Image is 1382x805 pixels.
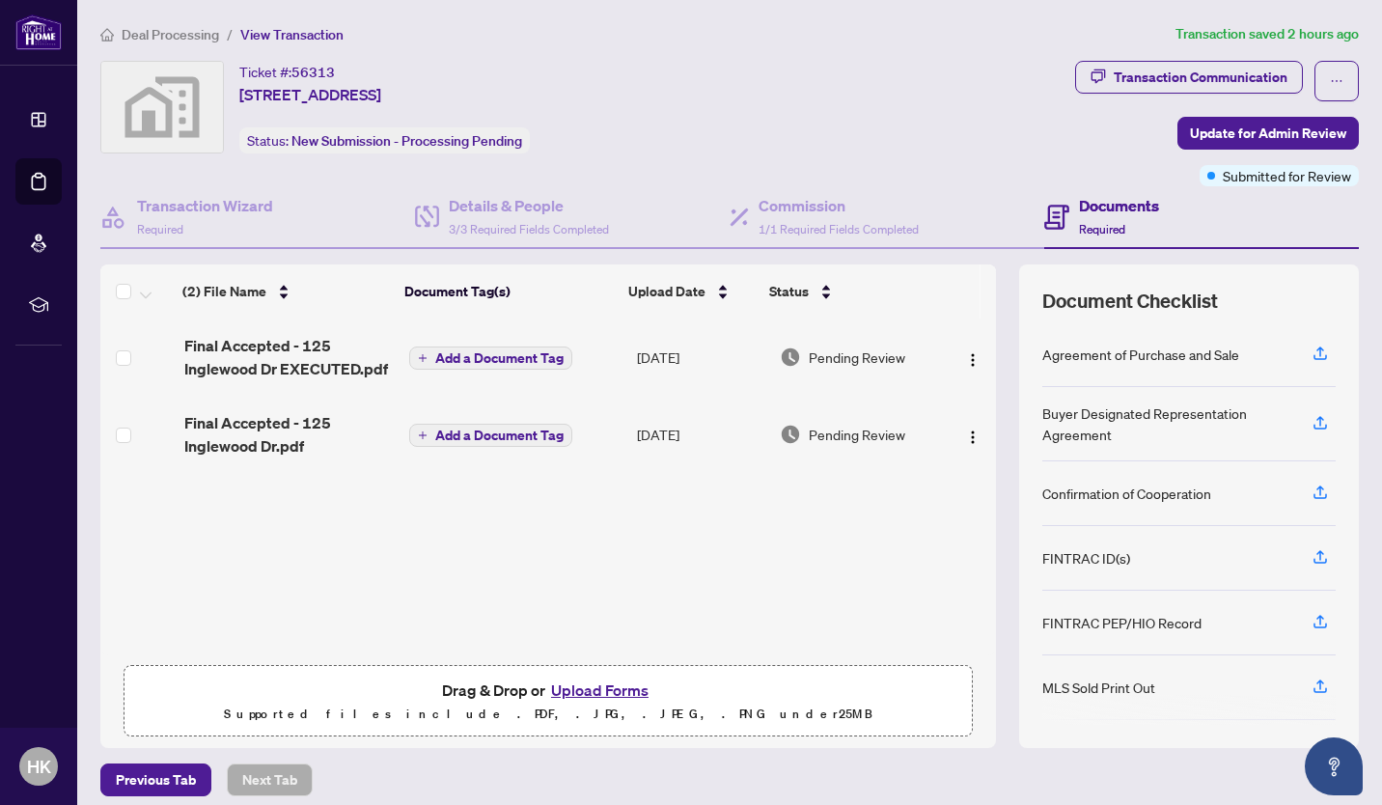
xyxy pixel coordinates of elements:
span: Submitted for Review [1223,165,1351,186]
button: Logo [957,342,988,373]
button: Add a Document Tag [409,347,572,370]
div: MLS Sold Print Out [1042,677,1155,698]
td: [DATE] [629,319,773,396]
h4: Commission [759,194,919,217]
span: Pending Review [809,424,905,445]
span: Status [769,281,809,302]
img: Logo [965,352,981,368]
span: Update for Admin Review [1190,118,1346,149]
img: logo [15,14,62,50]
span: Required [137,222,183,236]
span: Pending Review [809,347,905,368]
li: / [227,23,233,45]
img: Logo [965,430,981,445]
button: Previous Tab [100,763,211,796]
span: Previous Tab [116,764,196,795]
th: Document Tag(s) [397,264,621,319]
button: Add a Document Tag [409,346,572,371]
span: home [100,28,114,42]
div: Ticket #: [239,61,335,83]
h4: Transaction Wizard [137,194,273,217]
img: Document Status [780,424,801,445]
span: ellipsis [1330,74,1343,88]
span: Document Checklist [1042,288,1218,315]
span: Drag & Drop orUpload FormsSupported files include .PDF, .JPG, .JPEG, .PNG under25MB [124,666,972,737]
img: svg%3e [101,62,223,153]
span: Required [1079,222,1125,236]
span: plus [418,430,428,440]
span: 1/1 Required Fields Completed [759,222,919,236]
button: Open asap [1305,737,1363,795]
span: (2) File Name [182,281,266,302]
p: Supported files include .PDF, .JPG, .JPEG, .PNG under 25 MB [136,703,960,726]
div: Status: [239,127,530,153]
article: Transaction saved 2 hours ago [1175,23,1359,45]
span: Final Accepted - 125 Inglewood Dr.pdf [184,411,395,458]
span: Upload Date [628,281,705,302]
button: Upload Forms [545,678,654,703]
span: Deal Processing [122,26,219,43]
button: Update for Admin Review [1177,117,1359,150]
div: Transaction Communication [1114,62,1287,93]
div: Agreement of Purchase and Sale [1042,344,1239,365]
div: Confirmation of Cooperation [1042,483,1211,504]
th: Upload Date [621,264,761,319]
th: Status [761,264,932,319]
span: Add a Document Tag [435,429,564,442]
h4: Documents [1079,194,1159,217]
span: Final Accepted - 125 Inglewood Dr EXECUTED.pdf [184,334,395,380]
img: Document Status [780,347,801,368]
td: [DATE] [629,396,773,473]
span: plus [418,353,428,363]
div: Buyer Designated Representation Agreement [1042,402,1289,445]
div: FINTRAC ID(s) [1042,547,1130,569]
span: Drag & Drop or [442,678,654,703]
h4: Details & People [449,194,609,217]
button: Add a Document Tag [409,424,572,447]
span: View Transaction [240,26,344,43]
span: HK [27,753,51,780]
button: Add a Document Tag [409,423,572,448]
span: 3/3 Required Fields Completed [449,222,609,236]
th: (2) File Name [175,264,397,319]
button: Transaction Communication [1075,61,1303,94]
span: 56313 [291,64,335,81]
button: Next Tab [227,763,313,796]
div: FINTRAC PEP/HIO Record [1042,612,1202,633]
button: Logo [957,419,988,450]
span: [STREET_ADDRESS] [239,83,381,106]
span: New Submission - Processing Pending [291,132,522,150]
span: Add a Document Tag [435,351,564,365]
